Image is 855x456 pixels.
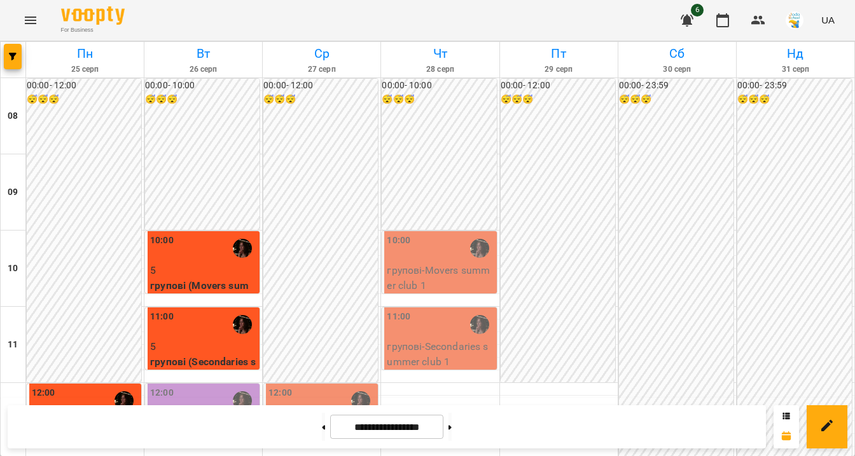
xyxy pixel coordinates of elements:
[382,93,496,107] h6: 😴😴😴
[470,315,489,334] img: Катерина Халимендик
[265,44,379,64] h6: Ср
[383,64,497,76] h6: 28 серп
[502,64,616,76] h6: 29 серп
[15,5,46,36] button: Menu
[145,93,260,107] h6: 😴😴😴
[502,44,616,64] h6: Пт
[387,339,494,369] p: групові - Secondaries summer club 1
[28,44,142,64] h6: Пн
[32,386,55,400] label: 12:00
[150,263,257,278] p: 5
[821,13,835,27] span: UA
[351,391,370,410] img: Катерина Халимендик
[263,79,378,93] h6: 00:00 - 12:00
[150,278,257,308] p: групові (Movers summer club 1)
[146,64,260,76] h6: 26 серп
[233,315,252,334] img: Катерина Халимендик
[27,79,141,93] h6: 00:00 - 12:00
[8,338,18,352] h6: 11
[387,234,410,248] label: 10:00
[619,79,733,93] h6: 00:00 - 23:59
[739,44,852,64] h6: Нд
[8,185,18,199] h6: 09
[387,263,494,293] p: групові - Movers summer club 1
[145,79,260,93] h6: 00:00 - 10:00
[470,239,489,258] img: Катерина Халимендик
[739,64,852,76] h6: 31 серп
[115,391,134,410] img: Катерина Халимендик
[691,4,704,17] span: 6
[268,386,292,400] label: 12:00
[150,339,257,354] p: 5
[233,239,252,258] img: Катерина Халимендик
[382,79,496,93] h6: 00:00 - 10:00
[620,64,734,76] h6: 30 серп
[786,11,803,29] img: 38072b7c2e4bcea27148e267c0c485b2.jpg
[27,93,141,107] h6: 😴😴😴
[150,354,257,384] p: групові (Secondaries summer club 1)
[383,44,497,64] h6: Чт
[387,310,410,324] label: 11:00
[619,93,733,107] h6: 😴😴😴
[146,44,260,64] h6: Вт
[737,79,852,93] h6: 00:00 - 23:59
[816,8,840,32] button: UA
[61,26,125,34] span: For Business
[8,109,18,123] h6: 08
[150,234,174,248] label: 10:00
[150,386,174,400] label: 12:00
[263,93,378,107] h6: 😴😴😴
[150,310,174,324] label: 11:00
[501,93,615,107] h6: 😴😴😴
[233,391,252,410] img: Катерина Халимендик
[265,64,379,76] h6: 27 серп
[8,262,18,276] h6: 10
[737,93,852,107] h6: 😴😴😴
[28,64,142,76] h6: 25 серп
[501,79,615,93] h6: 00:00 - 12:00
[620,44,734,64] h6: Сб
[61,6,125,25] img: Voopty Logo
